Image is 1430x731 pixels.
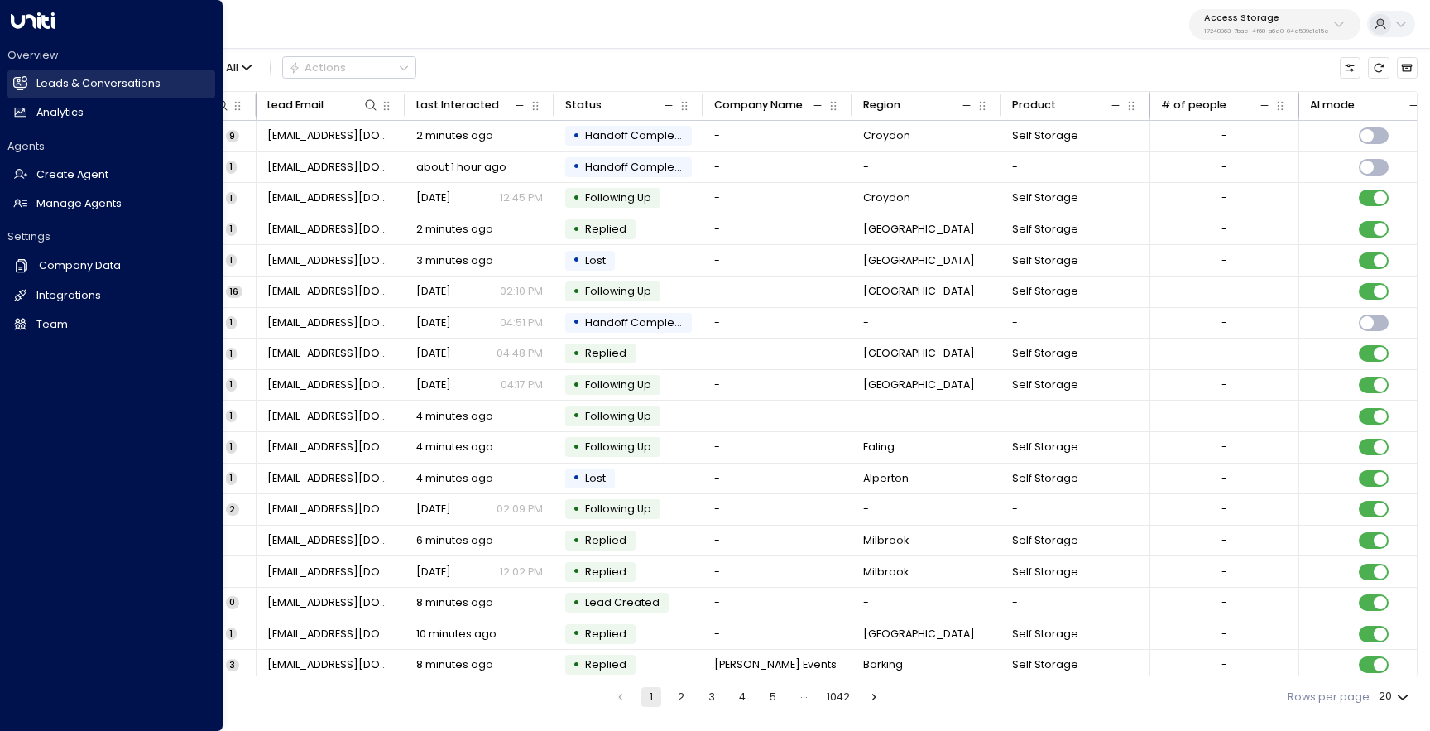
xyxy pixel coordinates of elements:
[7,190,215,218] a: Manage Agents
[863,96,976,114] div: Region
[703,183,852,214] td: -
[585,565,626,579] span: Replied
[7,311,215,339] a: Team
[1397,57,1418,78] button: Archived Leads
[416,284,451,299] span: Yesterday
[863,284,975,299] span: London
[703,339,852,369] td: -
[703,494,852,525] td: -
[573,435,580,460] div: •
[573,373,580,398] div: •
[226,378,237,391] span: 1
[1379,685,1412,708] div: 20
[500,190,543,205] p: 12:45 PM
[852,401,1001,431] td: -
[585,657,626,671] span: Replied
[267,346,395,361] span: pamela_pilla7@hotmail.com
[863,533,909,548] span: Milbrook
[573,559,580,584] div: •
[416,502,451,517] span: Yesterday
[7,99,215,127] a: Analytics
[573,279,580,305] div: •
[573,465,580,491] div: •
[1161,96,1274,114] div: # of people
[1012,565,1078,580] span: Self Storage
[267,253,395,268] span: pamela_pilla7@hotmail.com
[703,277,852,307] td: -
[641,687,661,707] button: page 1
[1012,657,1078,672] span: Self Storage
[267,284,395,299] span: pamela_pilla7@hotmail.com
[573,403,580,429] div: •
[416,378,451,392] span: Oct 06, 2025
[585,128,693,142] span: Handoff Completed
[416,222,493,237] span: 2 minutes ago
[703,245,852,276] td: -
[1012,284,1078,299] span: Self Storage
[823,687,853,707] button: Go to page 1042
[500,315,543,330] p: 04:51 PM
[573,528,580,554] div: •
[1221,346,1227,361] div: -
[267,378,395,392] span: pamela_pilla7@hotmail.com
[1221,315,1227,330] div: -
[573,154,580,180] div: •
[36,76,161,92] h2: Leads & Conversations
[1012,533,1078,548] span: Self Storage
[416,346,451,361] span: Oct 06, 2025
[282,56,416,79] div: Button group with a nested menu
[267,96,380,114] div: Lead Email
[7,229,215,244] h2: Settings
[226,348,237,360] span: 1
[1310,96,1355,114] div: AI mode
[267,128,395,143] span: cargillcatherine@gmail.com
[585,190,651,204] span: Following Up
[585,284,651,298] span: Following Up
[863,440,895,454] span: Ealing
[267,190,395,205] span: cargillcatherine@gmail.com
[585,253,606,267] span: Lost
[671,687,691,707] button: Go to page 2
[703,121,852,151] td: -
[1012,471,1078,486] span: Self Storage
[1012,440,1078,454] span: Self Storage
[585,533,626,547] span: Replied
[1221,565,1227,580] div: -
[226,254,237,267] span: 1
[1012,190,1078,205] span: Self Storage
[585,595,660,609] span: Lead Created
[500,565,543,580] p: 12:02 PM
[863,190,910,205] span: Croydon
[36,167,108,183] h2: Create Agent
[573,652,580,678] div: •
[863,222,975,237] span: London
[267,502,395,517] span: anojith28@hotmail.com
[1204,28,1329,35] p: 17248963-7bae-4f68-a6e0-04e589c1c15e
[573,590,580,616] div: •
[794,687,813,707] div: …
[267,96,324,114] div: Lead Email
[863,565,909,580] span: Milbrook
[863,96,900,114] div: Region
[226,192,237,204] span: 1
[267,657,395,672] span: elizabethkalu@aol.com
[610,687,885,707] nav: pagination navigation
[1012,222,1078,237] span: Self Storage
[1204,13,1329,23] p: Access Storage
[226,440,237,453] span: 1
[7,282,215,310] a: Integrations
[585,440,651,454] span: Following Up
[565,96,602,114] div: Status
[416,96,529,114] div: Last Interacted
[585,502,651,516] span: Following Up
[1221,657,1227,672] div: -
[267,160,395,175] span: cargillcatherine@gmail.com
[863,128,910,143] span: Croydon
[36,196,122,212] h2: Manage Agents
[573,621,580,647] div: •
[1221,284,1227,299] div: -
[267,565,395,580] span: bakedbeans@fakeemailforstorageenquiries.com
[267,409,395,424] span: eimanelamin@hotmail.co.uk
[1012,96,1056,114] div: Product
[863,627,975,642] span: London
